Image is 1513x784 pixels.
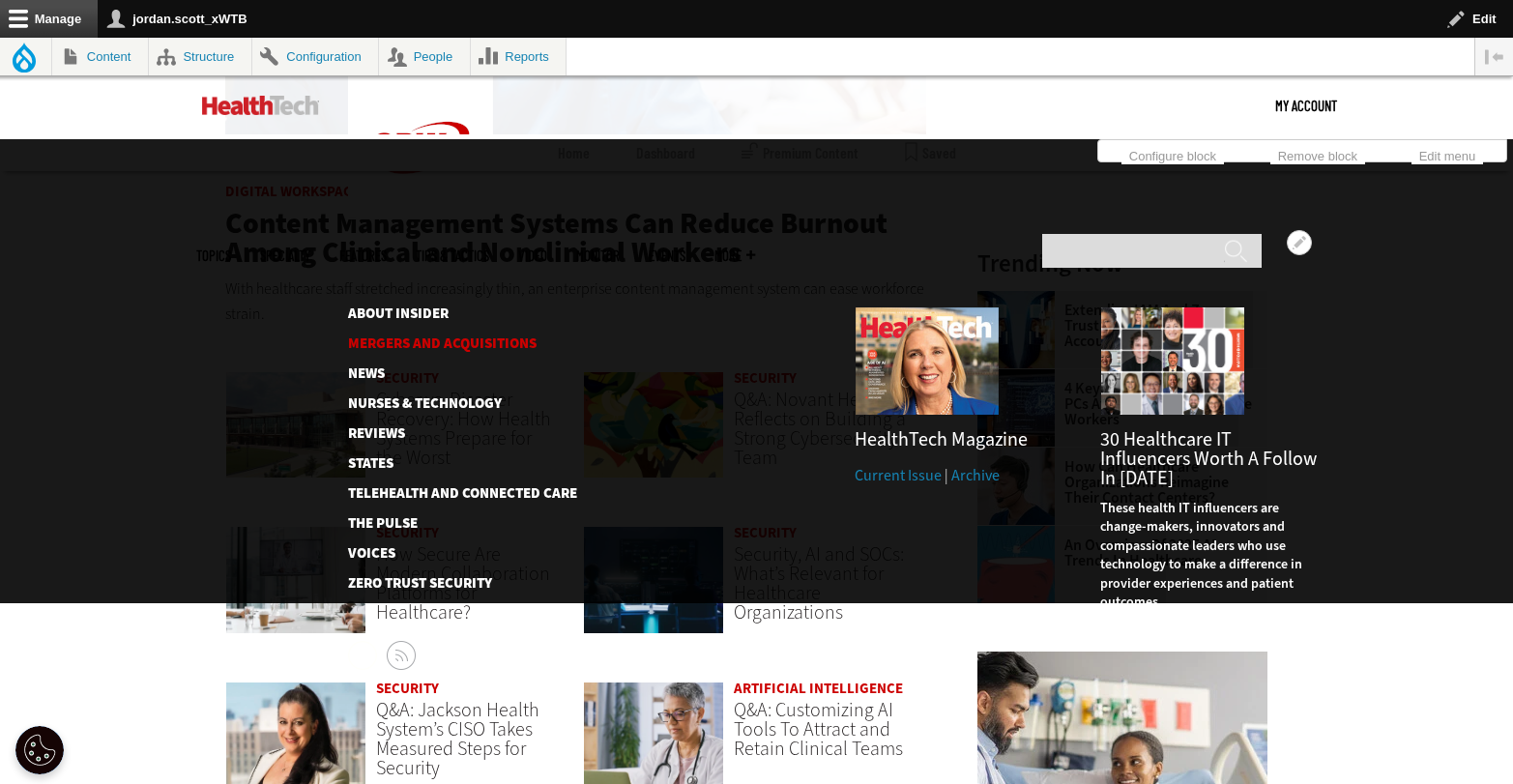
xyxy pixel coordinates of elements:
[1287,230,1312,255] button: Open Extending IAM and Zero Trust to All Administrative Accounts configuration options
[1270,143,1365,164] a: Remove block
[348,306,546,321] a: About Insider
[855,430,1071,450] h3: HealthTech Magazine
[742,134,858,171] a: Premium Content
[15,726,64,774] div: Cookie Settings
[945,465,948,485] span: |
[348,366,546,381] a: News
[348,516,546,531] a: The Pulse
[15,726,64,774] button: Open Preferences
[348,336,546,351] a: Mergers and Acquisitions
[951,465,1000,485] a: Archive
[1100,426,1317,491] a: 30 Healthcare IT Influencers Worth a Follow in [DATE]
[1100,306,1245,416] img: collage of influencers
[1100,499,1317,613] p: These health IT influencers are change-makers, innovators and compassionate leaders who use techn...
[558,134,590,171] a: Home
[855,465,942,485] a: Current Issue
[471,38,567,75] a: Reports
[348,486,546,501] a: Telehealth and Connected Care
[1475,38,1513,75] button: Vertical orientation
[855,306,1000,416] img: Summer 2025 cover
[202,96,319,115] img: Home
[348,396,546,411] a: Nurses & Technology
[1275,76,1337,134] a: My Account
[379,38,470,75] a: People
[636,134,695,171] a: Dashboard
[348,426,546,441] a: Reviews
[149,38,251,75] a: Structure
[348,76,493,219] img: Home
[376,697,539,781] a: Q&A: Jackson Health System’s CISO Takes Measured Steps for Security
[734,679,903,698] a: Artificial Intelligence
[1411,143,1483,164] a: Edit menu
[376,679,439,698] a: Security
[1275,76,1337,134] div: User menu
[348,576,575,591] a: Zero Trust Security
[52,38,148,75] a: Content
[252,38,378,75] a: Configuration
[348,456,546,471] a: States
[905,134,956,171] a: Saved
[734,697,903,762] a: Q&A: Customizing AI Tools To Attract and Retain Clinical Teams
[348,546,546,561] a: Voices
[1121,143,1224,164] a: Configure block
